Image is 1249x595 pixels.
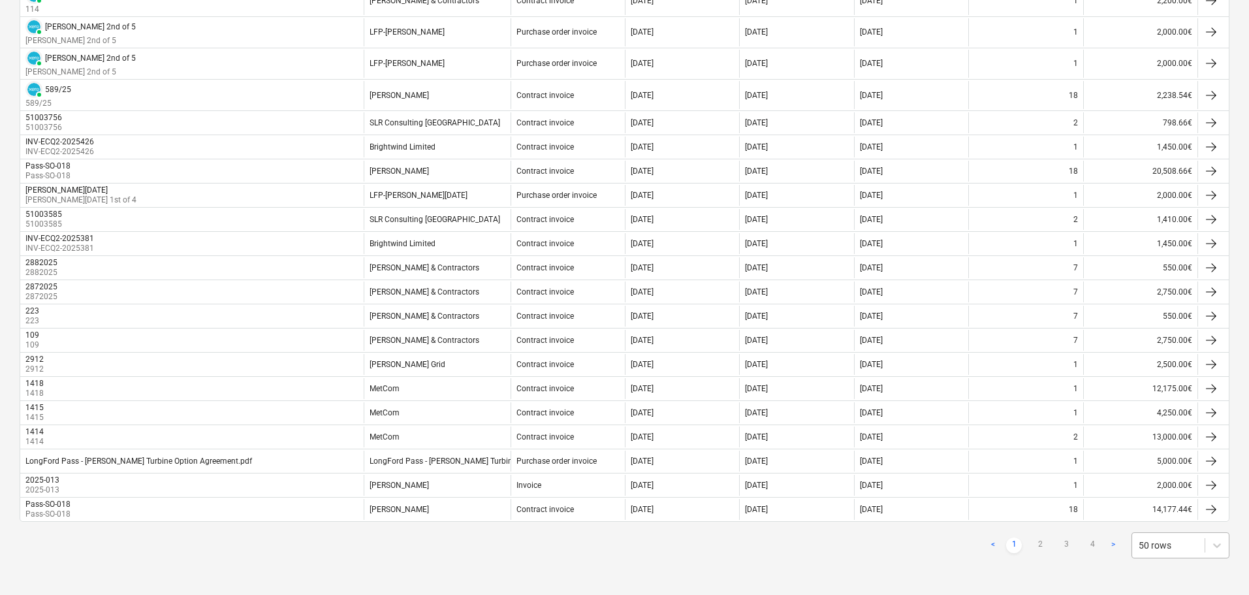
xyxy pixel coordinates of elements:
[1069,167,1078,176] div: 18
[985,538,1001,553] a: Previous page
[516,215,574,224] div: Contract invoice
[25,379,44,388] div: 1418
[860,432,883,442] div: [DATE]
[25,457,252,466] div: LongFord Pass - [PERSON_NAME] Turbine Option Agreement.pdf
[25,161,71,170] div: Pass-SO-018
[25,219,65,230] p: 51003585
[745,215,768,224] div: [DATE]
[25,355,44,364] div: 2912
[25,258,57,267] div: 2882025
[516,505,574,514] div: Contract invoice
[25,18,42,35] div: Invoice has been synced with Xero and its status is currently PAID
[1073,384,1078,393] div: 1
[1105,538,1121,553] a: Next page
[860,167,883,176] div: [DATE]
[631,384,654,393] div: [DATE]
[1083,209,1197,230] div: 1,410.00€
[860,142,883,152] div: [DATE]
[370,118,500,127] div: SLR Consulting [GEOGRAPHIC_DATA]
[860,481,883,490] div: [DATE]
[1073,408,1078,417] div: 1
[745,142,768,152] div: [DATE]
[516,481,541,490] div: Invoice
[25,388,46,399] p: 1418
[25,210,62,219] div: 51003585
[1083,354,1197,375] div: 2,500.00€
[45,54,136,63] div: [PERSON_NAME] 2nd of 5
[745,191,768,200] div: [DATE]
[370,191,467,200] div: LFP-[PERSON_NAME][DATE]
[860,360,883,369] div: [DATE]
[860,505,883,514] div: [DATE]
[27,20,40,33] img: xero.svg
[1083,81,1197,109] div: 2,238.54€
[370,167,429,176] div: [PERSON_NAME]
[370,432,400,442] div: MetCom
[25,436,46,447] p: 1414
[25,185,134,195] div: [PERSON_NAME][DATE]
[1073,481,1078,490] div: 1
[25,330,39,340] div: 109
[27,83,40,96] img: xero.svg
[1073,27,1078,37] div: 1
[370,59,445,68] div: LFP-[PERSON_NAME]
[516,384,574,393] div: Contract invoice
[25,67,136,78] p: [PERSON_NAME] 2nd of 5
[25,340,42,351] p: 109
[860,215,883,224] div: [DATE]
[1084,538,1100,553] a: Page 4
[1083,378,1197,399] div: 12,175.00€
[25,291,60,302] p: 2872025
[1073,239,1078,248] div: 1
[1083,257,1197,278] div: 550.00€
[1069,91,1078,100] div: 18
[1006,538,1022,553] a: Page 1 is your current page
[25,146,97,157] p: INV-ECQ2-2025426
[1083,306,1197,327] div: 550.00€
[1083,402,1197,423] div: 4,250.00€
[25,113,62,122] div: 51003756
[25,35,136,46] p: [PERSON_NAME] 2nd of 5
[27,52,40,65] img: xero.svg
[860,408,883,417] div: [DATE]
[516,312,574,321] div: Contract invoice
[1083,18,1197,46] div: 2,000.00€
[516,263,574,272] div: Contract invoice
[631,336,654,345] div: [DATE]
[25,306,39,315] div: 223
[370,481,429,490] div: [PERSON_NAME]
[631,481,654,490] div: [DATE]
[25,475,59,485] div: 2025-013
[860,384,883,393] div: [DATE]
[631,312,654,321] div: [DATE]
[1073,59,1078,68] div: 1
[860,287,883,297] div: [DATE]
[631,59,654,68] div: [DATE]
[1083,475,1197,496] div: 2,000.00€
[745,59,768,68] div: [DATE]
[25,4,59,15] p: 114
[516,408,574,417] div: Contract invoice
[860,336,883,345] div: [DATE]
[25,243,97,254] p: INV-ECQ2-2025381
[1073,432,1078,442] div: 2
[1069,505,1078,514] div: 18
[1073,287,1078,297] div: 7
[1083,330,1197,351] div: 2,750.00€
[631,408,654,417] div: [DATE]
[631,432,654,442] div: [DATE]
[25,234,94,243] div: INV-ECQ2-2025381
[860,312,883,321] div: [DATE]
[1083,161,1197,182] div: 20,508.66€
[860,263,883,272] div: [DATE]
[631,91,654,100] div: [DATE]
[516,191,597,200] div: Purchase order invoice
[631,215,654,224] div: [DATE]
[516,432,574,442] div: Contract invoice
[516,59,597,68] div: Purchase order invoice
[860,59,883,68] div: [DATE]
[25,170,73,182] p: Pass-SO-018
[25,509,73,520] p: Pass-SO-018
[1058,538,1074,553] a: Page 3
[745,287,768,297] div: [DATE]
